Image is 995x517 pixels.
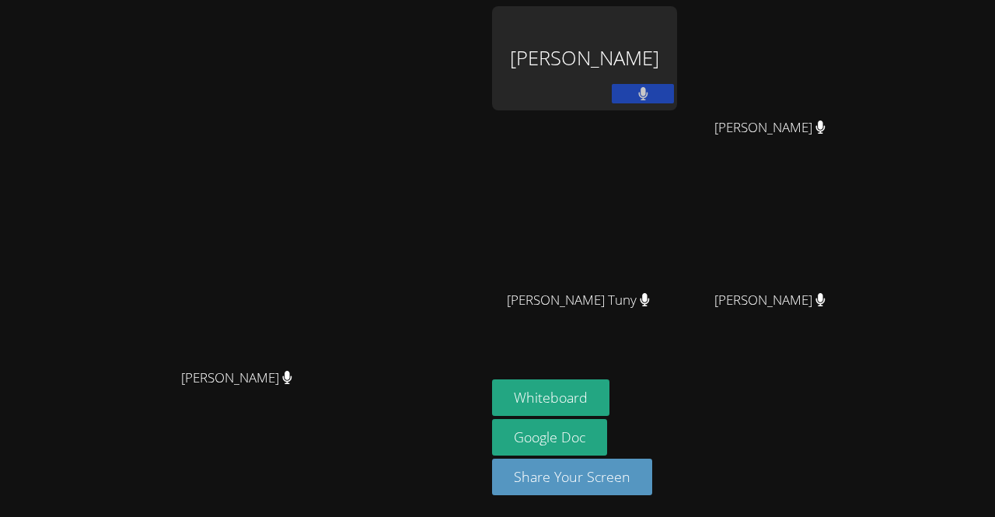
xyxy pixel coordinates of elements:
span: [PERSON_NAME] [714,117,826,139]
button: Share Your Screen [492,459,652,495]
span: [PERSON_NAME] [181,367,292,389]
span: [PERSON_NAME] [714,289,826,312]
div: [PERSON_NAME] [492,6,677,110]
a: Google Doc [492,419,607,456]
span: [PERSON_NAME] Tuny [507,289,650,312]
button: Whiteboard [492,379,609,416]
